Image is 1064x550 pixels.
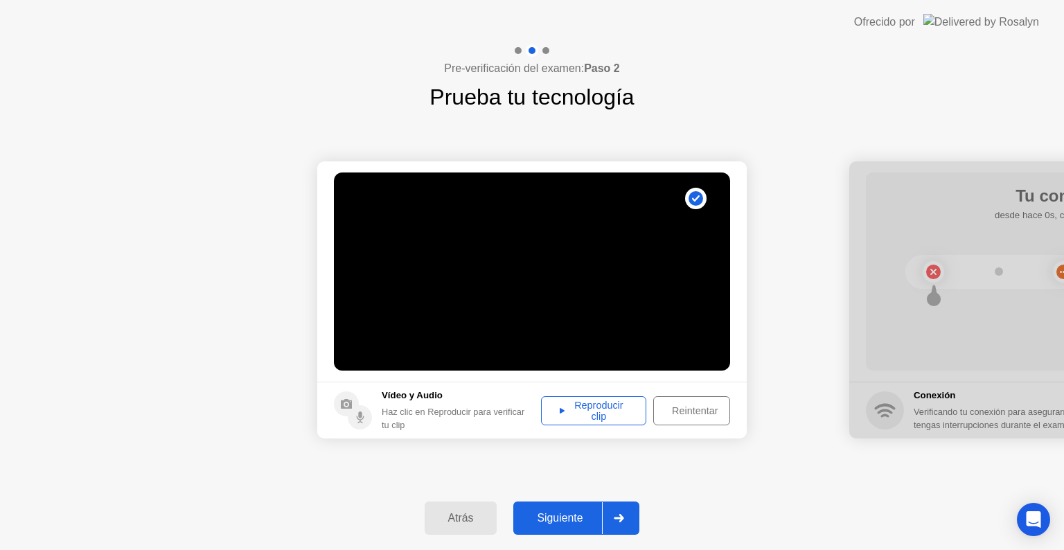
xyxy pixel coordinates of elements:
[584,62,620,74] b: Paso 2
[658,405,731,416] div: Reintentar
[854,14,915,30] div: Ofrecido por
[382,389,534,402] h5: Vídeo y Audio
[923,14,1039,30] img: Delivered by Rosalyn
[513,502,639,535] button: Siguiente
[517,512,602,524] div: Siguiente
[541,396,646,425] button: Reproducir clip
[653,396,730,425] button: Reintentar
[444,60,619,77] h4: Pre-verificación del examen:
[425,502,497,535] button: Atrás
[382,405,534,432] div: Haz clic en Reproducir para verificar tu clip
[546,400,641,422] div: Reproducir clip
[429,512,493,524] div: Atrás
[1017,503,1050,536] div: Open Intercom Messenger
[429,80,634,114] h1: Prueba tu tecnología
